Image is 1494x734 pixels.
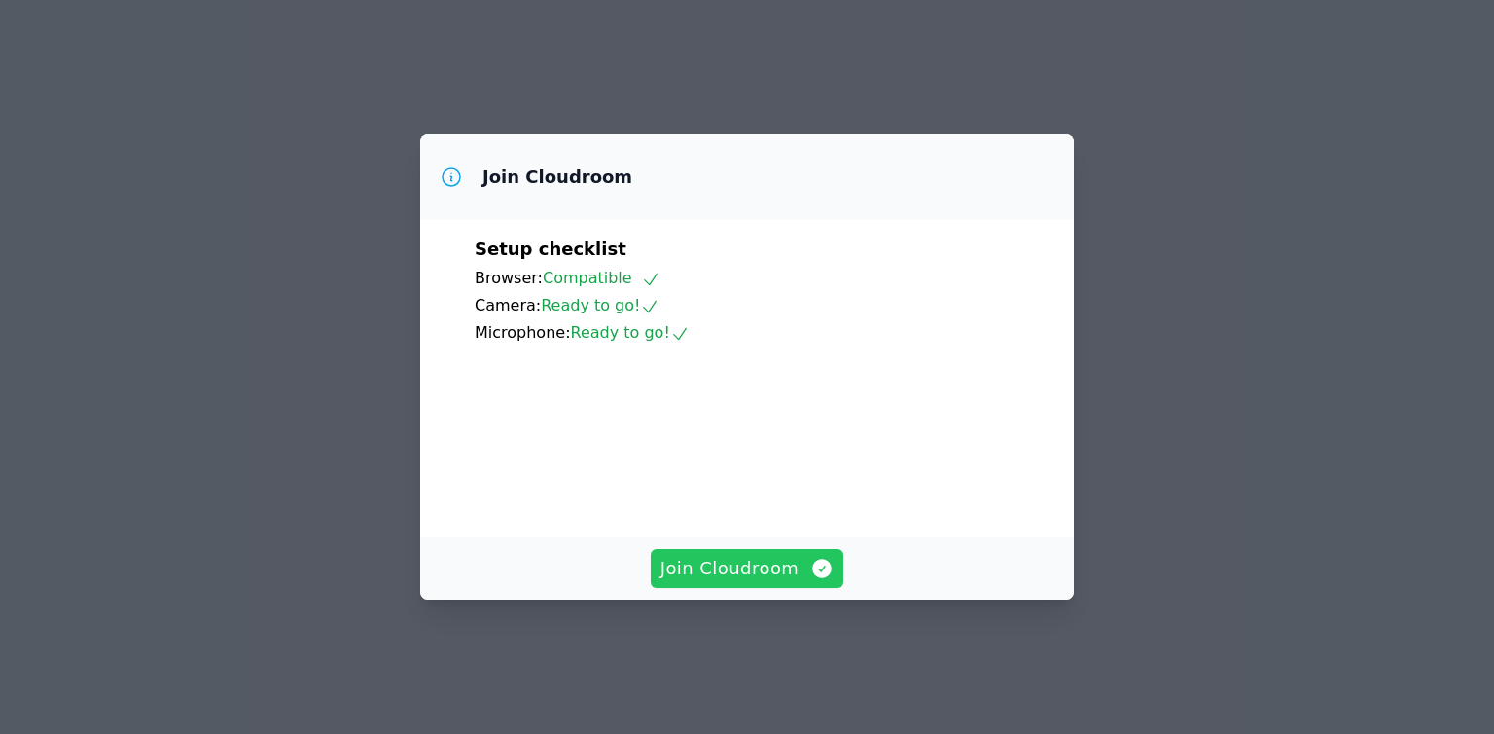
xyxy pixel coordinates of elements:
[475,323,571,342] span: Microphone:
[482,165,632,189] h3: Join Cloudroom
[475,269,543,287] span: Browser:
[660,555,835,582] span: Join Cloudroom
[543,269,660,287] span: Compatible
[651,549,844,588] button: Join Cloudroom
[475,296,541,314] span: Camera:
[571,323,690,342] span: Ready to go!
[541,296,659,314] span: Ready to go!
[475,239,626,259] span: Setup checklist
